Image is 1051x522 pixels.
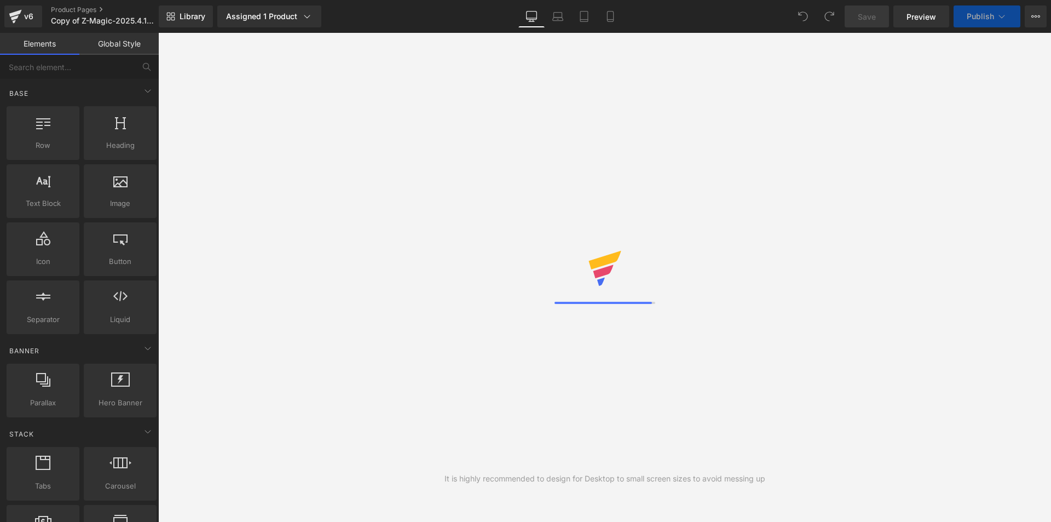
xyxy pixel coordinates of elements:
span: Text Block [10,198,76,209]
span: Hero Banner [87,397,153,409]
a: Desktop [518,5,545,27]
span: Stack [8,429,35,439]
button: Undo [792,5,814,27]
span: Image [87,198,153,209]
span: Publish [967,12,994,21]
span: Parallax [10,397,76,409]
a: v6 [4,5,42,27]
span: Row [10,140,76,151]
a: Product Pages [51,5,177,14]
button: More [1025,5,1047,27]
span: Liquid [87,314,153,325]
span: Icon [10,256,76,267]
span: Base [8,88,30,99]
div: It is highly recommended to design for Desktop to small screen sizes to avoid messing up [444,473,765,485]
div: Assigned 1 Product [226,11,313,22]
div: v6 [22,9,36,24]
a: New Library [159,5,213,27]
span: Save [858,11,876,22]
span: Library [180,12,205,21]
span: Carousel [87,480,153,492]
span: Copy of Z-Magic-2025.4.11- DIAMOND QUILT(深色凉感毯) [51,16,156,25]
span: Separator [10,314,76,325]
span: Button [87,256,153,267]
span: Heading [87,140,153,151]
a: Tablet [571,5,597,27]
a: Global Style [79,33,159,55]
span: Tabs [10,480,76,492]
a: Preview [893,5,949,27]
a: Mobile [597,5,623,27]
span: Preview [906,11,936,22]
span: Banner [8,346,41,356]
a: Laptop [545,5,571,27]
button: Publish [954,5,1020,27]
button: Redo [818,5,840,27]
